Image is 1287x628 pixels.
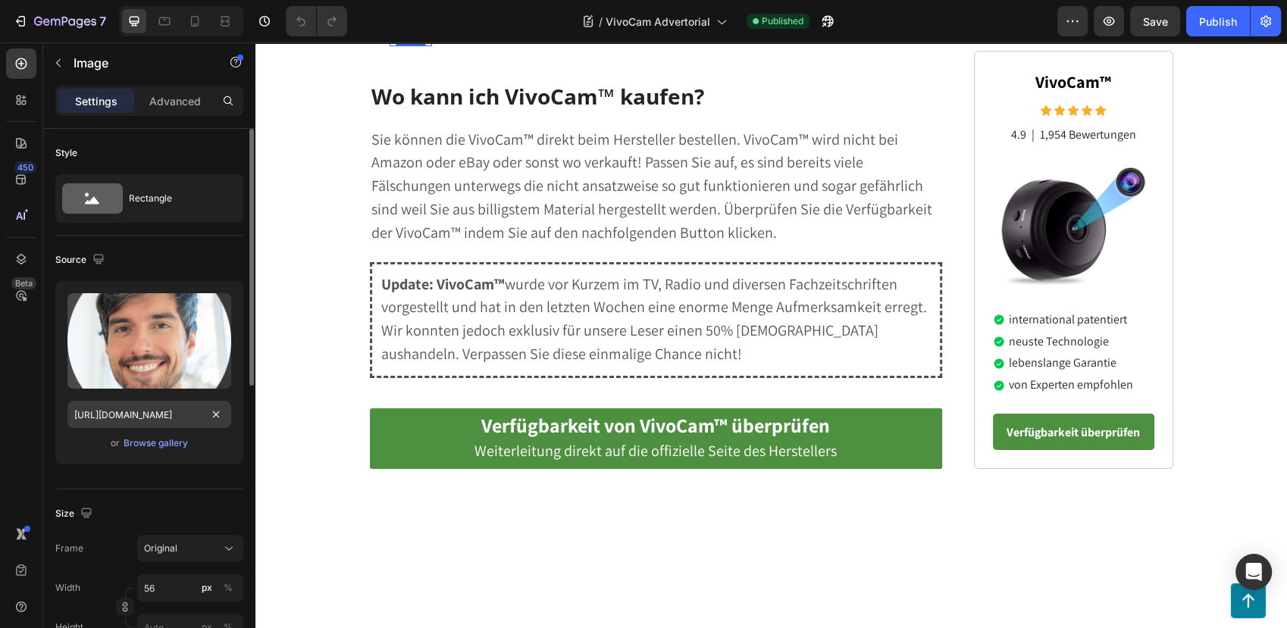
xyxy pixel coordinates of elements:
button: Original [137,535,243,562]
p: | [776,85,779,101]
p: neuste Technologie [753,292,878,308]
label: Width [55,581,80,595]
div: px [202,581,212,595]
p: 1,954 Bewertungen [784,85,881,101]
span: or [111,434,120,452]
div: Undo/Redo [286,6,347,36]
p: von Experten empfohlen [753,336,878,351]
span: Save [1143,15,1168,28]
img: preview-image [67,293,231,389]
p: 7 [99,12,106,30]
div: Source [55,250,108,270]
div: Open Intercom Messenger [1235,554,1272,590]
button: 7 [6,6,113,36]
div: 450 [14,161,36,173]
iframe: Design area [255,42,1287,628]
button: px [219,579,237,597]
p: 4.9 [756,85,771,101]
p: international patentiert [753,270,878,286]
span: Published [762,14,803,28]
a: Verfügbarkeit überprüfen [737,371,899,408]
div: Publish [1199,14,1237,30]
p: Advanced [149,93,201,109]
button: Browse gallery [123,436,189,451]
div: Style [55,146,77,160]
div: Size [55,504,96,524]
strong: Verfügbarkeit überprüfen [751,382,885,398]
img: gempages_509582567423345837-595a9104-eac5-4676-8143-60de4761cc4b.webp [742,114,894,249]
div: Browse gallery [124,436,188,450]
label: Frame [55,542,83,555]
p: lebenslange Garantie [753,314,878,330]
button: Publish [1186,6,1250,36]
div: Beta [11,277,36,289]
p: Settings [75,93,117,109]
div: Rectangle [129,181,221,216]
input: px% [137,574,243,601]
span: Original [144,542,177,555]
input: https://example.com/image.jpg [67,401,231,428]
button: % [198,579,216,597]
span: VivoCam Advertorial [606,14,710,30]
div: % [224,581,233,595]
span: / [599,14,603,30]
button: Save [1130,6,1180,36]
p: Image [74,54,202,72]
